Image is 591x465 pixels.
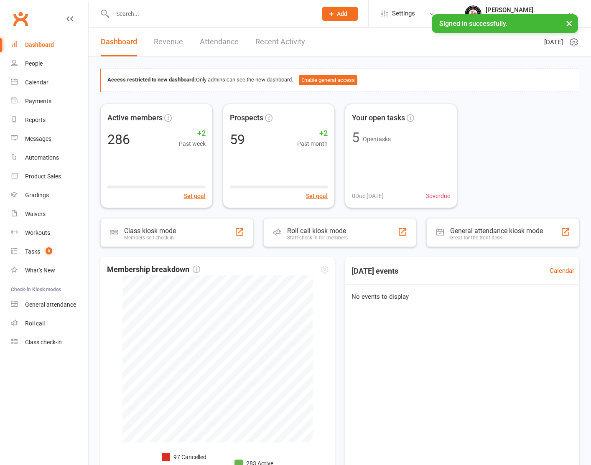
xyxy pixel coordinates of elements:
div: 59 [230,133,245,146]
a: Class kiosk mode [11,333,88,352]
a: Calendar [550,266,574,276]
a: Reports [11,111,88,130]
a: Clubworx [10,8,31,29]
span: 8 [46,247,52,254]
div: Messages [25,135,51,142]
div: Roll call [25,320,45,327]
div: What's New [25,267,55,274]
a: Recent Activity [255,28,305,56]
span: Settings [392,4,415,23]
div: Payments [25,98,51,104]
div: Staff check-in for members [287,235,348,241]
div: Gradings [25,192,49,198]
a: Attendance [200,28,239,56]
button: Set goal [184,191,206,201]
li: 97 Cancelled [162,452,221,462]
div: Automations [25,154,59,161]
button: Set goal [306,191,328,201]
a: Waivers [11,205,88,224]
a: Messages [11,130,88,148]
input: Search... [110,8,311,20]
div: Reports [25,117,46,123]
div: 286 [107,133,130,146]
img: thumb_image1750234934.png [465,5,481,22]
span: +2 [179,127,206,140]
a: Workouts [11,224,88,242]
span: 0 Due [DATE] [352,191,384,201]
span: Active members [107,112,163,124]
div: Class kiosk mode [124,227,176,235]
h3: [DATE] events [345,264,405,279]
div: Workouts [25,229,50,236]
a: People [11,54,88,73]
button: × [562,14,577,32]
a: Dashboard [11,36,88,54]
span: Your open tasks [352,112,405,124]
a: Product Sales [11,167,88,186]
div: People [25,60,43,67]
div: Tasks [25,248,40,255]
div: [PERSON_NAME] [486,6,568,14]
strong: Access restricted to new dashboard: [107,76,196,83]
span: Prospects [230,112,263,124]
span: 3 overdue [426,191,450,201]
div: Members self check-in [124,235,176,241]
button: Enable general access [299,75,357,85]
span: Signed in successfully. [439,20,507,28]
span: +2 [297,127,328,140]
a: General attendance kiosk mode [11,295,88,314]
span: Past week [179,139,206,148]
span: Open tasks [363,136,391,142]
div: Product Sales [25,173,61,180]
a: Gradings [11,186,88,205]
span: [DATE] [544,37,563,47]
span: Add [337,10,347,17]
a: Dashboard [101,28,137,56]
div: General attendance kiosk mode [450,227,543,235]
button: Add [322,7,358,21]
div: No events to display [341,285,583,308]
a: Calendar [11,73,88,92]
a: Revenue [154,28,183,56]
a: What's New [11,261,88,280]
div: Only admins can see the new dashboard. [107,75,573,85]
span: Past month [297,139,328,148]
div: Global Shotokan Karate Pty Ltd [486,14,568,21]
div: Waivers [25,211,46,217]
div: Class check-in [25,339,62,346]
div: General attendance [25,301,76,308]
a: Roll call [11,314,88,333]
div: 5 [352,131,359,144]
div: Great for the front desk [450,235,543,241]
a: Payments [11,92,88,111]
span: Membership breakdown [107,264,200,276]
div: Roll call kiosk mode [287,227,348,235]
div: Dashboard [25,41,54,48]
a: Automations [11,148,88,167]
a: Tasks 8 [11,242,88,261]
div: Calendar [25,79,48,86]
